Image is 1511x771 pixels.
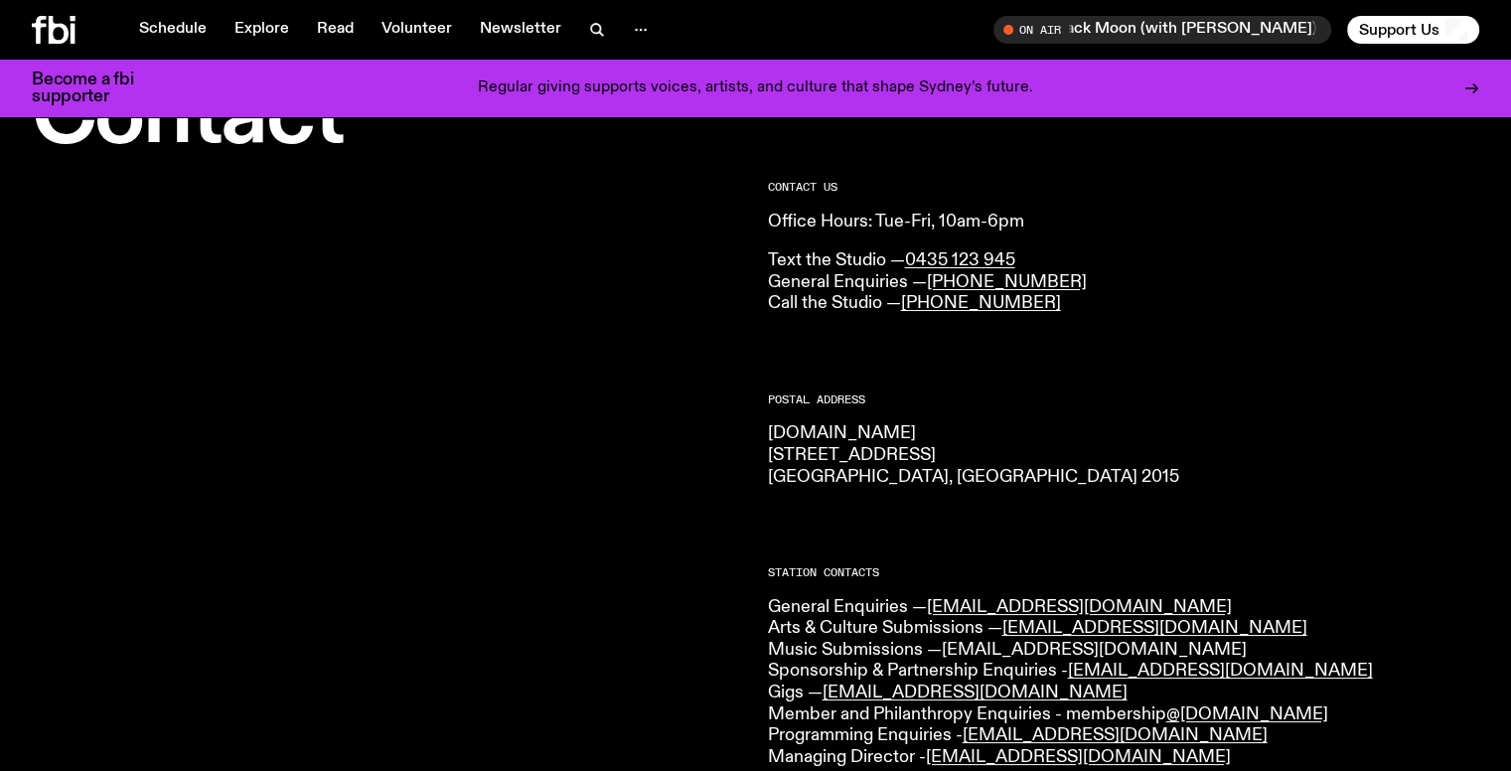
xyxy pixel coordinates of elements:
a: [EMAIL_ADDRESS][DOMAIN_NAME] [927,598,1232,616]
a: [EMAIL_ADDRESS][DOMAIN_NAME] [942,641,1247,659]
a: Explore [223,16,301,44]
span: Support Us [1359,21,1439,39]
p: General Enquiries — Arts & Culture Submissions — Music Submissions — Sponsorship & Partnership En... [768,597,1480,769]
h2: Station Contacts [768,567,1480,578]
a: [EMAIL_ADDRESS][DOMAIN_NAME] [823,684,1128,701]
button: Support Us [1347,16,1479,44]
a: Read [305,16,366,44]
h2: CONTACT US [768,182,1480,193]
p: Text the Studio — General Enquiries — Call the Studio — [768,250,1480,315]
a: [EMAIL_ADDRESS][DOMAIN_NAME] [1068,662,1373,680]
button: On AirSolstice / Black Moon (with [PERSON_NAME]) [993,16,1331,44]
a: @[DOMAIN_NAME] [1166,705,1328,723]
a: [PHONE_NUMBER] [927,273,1087,291]
h3: Become a fbi supporter [32,72,159,105]
h1: Contact [32,77,744,158]
a: 0435 123 945 [905,251,1015,269]
a: [EMAIL_ADDRESS][DOMAIN_NAME] [963,726,1268,744]
h2: Postal Address [768,394,1480,405]
p: Regular giving supports voices, artists, and culture that shape Sydney’s future. [478,79,1033,97]
a: [EMAIL_ADDRESS][DOMAIN_NAME] [1002,619,1307,637]
p: [DOMAIN_NAME] [STREET_ADDRESS] [GEOGRAPHIC_DATA], [GEOGRAPHIC_DATA] 2015 [768,423,1480,488]
a: [PHONE_NUMBER] [901,294,1061,312]
a: Newsletter [468,16,573,44]
a: [EMAIL_ADDRESS][DOMAIN_NAME] [926,748,1231,766]
p: Office Hours: Tue-Fri, 10am-6pm [768,212,1480,233]
a: Schedule [127,16,219,44]
a: Volunteer [370,16,464,44]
